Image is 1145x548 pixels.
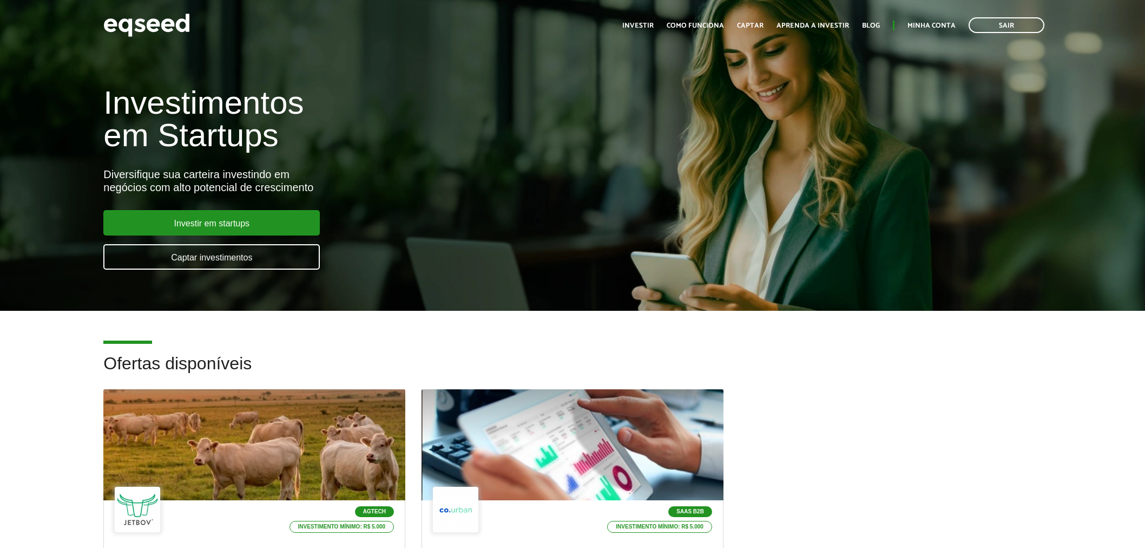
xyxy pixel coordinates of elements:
[737,22,764,29] a: Captar
[103,11,190,40] img: EqSeed
[668,506,712,517] p: SaaS B2B
[907,22,956,29] a: Minha conta
[289,521,394,533] p: Investimento mínimo: R$ 5.000
[622,22,654,29] a: Investir
[862,22,880,29] a: Blog
[969,17,1044,33] a: Sair
[103,244,320,270] a: Captar investimentos
[103,210,320,236] a: Investir em startups
[667,22,724,29] a: Como funciona
[607,521,712,533] p: Investimento mínimo: R$ 5.000
[777,22,849,29] a: Aprenda a investir
[355,506,394,517] p: Agtech
[103,87,660,152] h1: Investimentos em Startups
[103,354,1041,389] h2: Ofertas disponíveis
[103,168,660,194] div: Diversifique sua carteira investindo em negócios com alto potencial de crescimento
